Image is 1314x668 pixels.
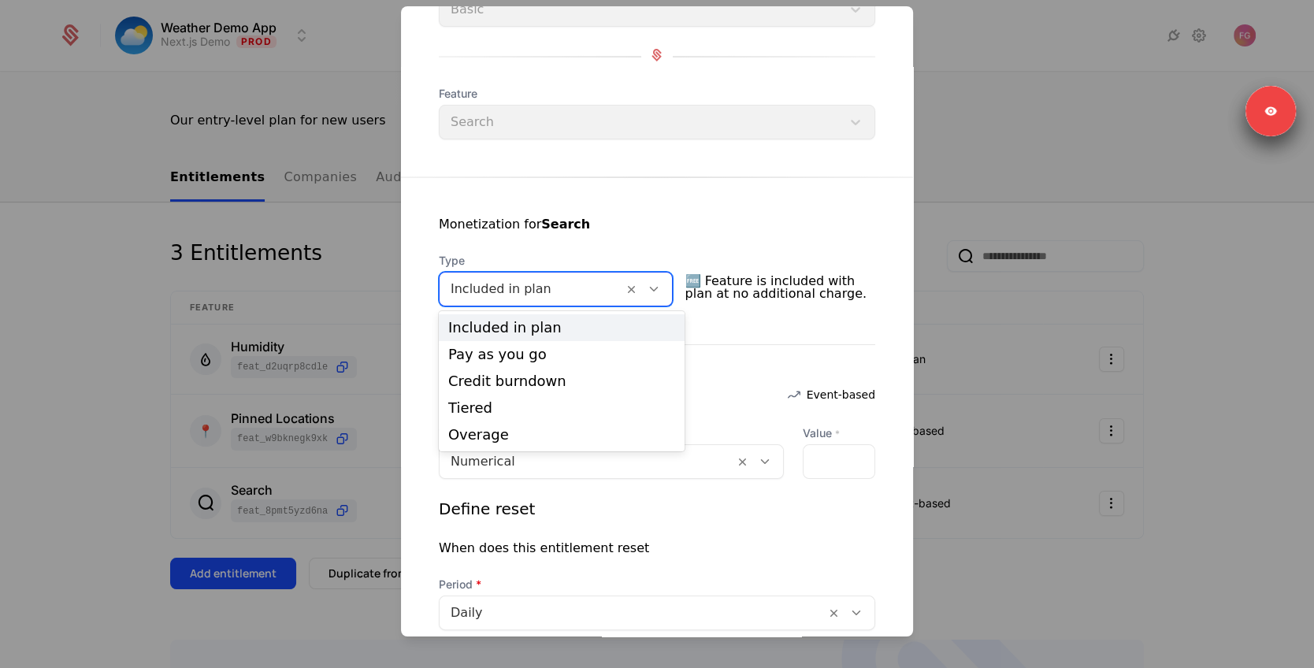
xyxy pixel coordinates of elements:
[448,428,675,442] div: Overage
[448,401,675,415] div: Tiered
[685,269,876,306] span: 🆓 Feature is included with plan at no additional charge.
[807,387,875,403] span: Event-based
[803,425,875,441] label: Value
[448,321,675,335] div: Included in plan
[448,347,675,362] div: Pay as you go
[439,577,875,592] span: Period
[439,539,649,558] div: When does this entitlement reset
[448,374,675,388] div: Credit burndown
[439,215,590,234] div: Monetization for
[439,498,535,520] div: Define reset
[541,217,590,232] strong: Search
[439,253,673,269] span: Type
[439,86,875,102] span: Feature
